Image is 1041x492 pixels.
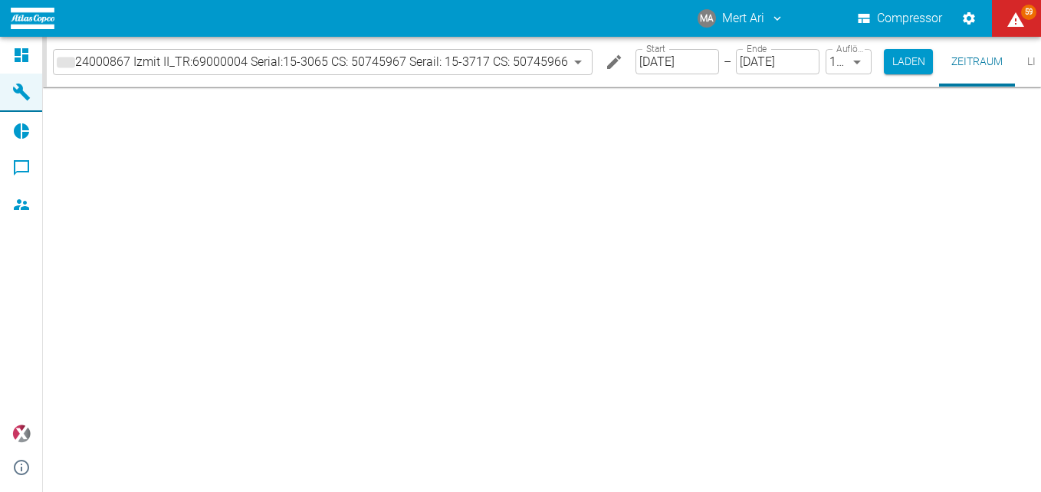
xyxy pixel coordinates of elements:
[57,53,568,71] a: 24000867 Izmit II_TR:69000004 Serial:15-3065 CS: 50745967 Serail: 15-3717 CS: 50745966
[1021,5,1036,20] span: 59
[11,8,54,28] img: logo
[939,37,1015,87] button: Zeitraum
[599,47,629,77] button: Machine bearbeiten
[724,53,731,71] p: –
[884,49,933,74] button: Laden
[826,49,872,74] div: 1 Sekunde
[12,425,31,443] img: Xplore Logo
[695,5,786,32] button: mert.ari@atlascopco.com
[955,5,983,32] button: Einstellungen
[747,42,767,55] label: Ende
[836,42,863,55] label: Auflösung
[635,49,719,74] input: DD.MM.YYYY
[646,42,665,55] label: Start
[698,9,716,28] div: MA
[855,5,946,32] button: Compressor
[75,53,568,71] span: 24000867 Izmit II_TR:69000004 Serial:15-3065 CS: 50745967 Serail: 15-3717 CS: 50745966
[736,49,819,74] input: DD.MM.YYYY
